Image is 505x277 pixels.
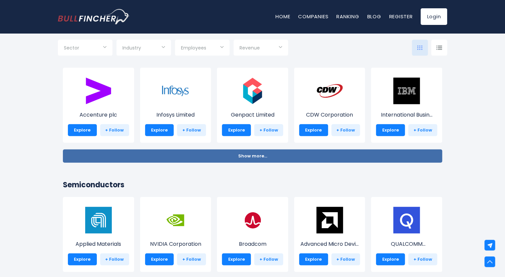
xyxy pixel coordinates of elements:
[299,124,328,136] a: Explore
[145,219,206,248] a: NVIDIA Corporation
[254,124,283,136] a: + Follow
[122,43,165,54] input: Selection
[63,179,442,190] h2: Semiconductors
[222,111,283,119] p: Genpact Limited
[68,111,129,119] p: Accenture plc
[145,240,206,248] p: NVIDIA Corporation
[408,124,437,136] a: + Follow
[299,111,360,119] p: CDW Corporation
[436,46,442,50] img: icon-comp-list-view.svg
[68,219,129,248] a: Applied Materials
[145,90,206,119] a: Infosys Limited
[68,90,129,119] a: Accenture plc
[299,253,328,265] a: Explore
[162,78,189,104] img: INFY.png
[58,9,130,24] img: Bullfincher logo
[222,219,283,248] a: Broadcom
[177,124,206,136] a: + Follow
[376,240,437,248] p: QUALCOMM Incorporated
[376,90,437,119] a: International Busin...
[145,124,174,136] a: Explore
[376,124,405,136] a: Explore
[239,78,266,104] img: G.png
[68,240,129,248] p: Applied Materials
[145,111,206,119] p: Infosys Limited
[222,124,251,136] a: Explore
[68,253,97,265] a: Explore
[376,253,405,265] a: Explore
[100,124,129,136] a: + Follow
[336,13,359,20] a: Ranking
[239,207,266,233] img: AVGO.png
[331,124,360,136] a: + Follow
[145,253,174,265] a: Explore
[162,207,189,233] img: NVDA.png
[299,240,360,248] p: Advanced Micro Devices
[222,240,283,248] p: Broadcom
[376,219,437,248] a: QUALCOMM Incorporat...
[64,43,106,54] input: Selection
[240,43,282,54] input: Selection
[58,9,129,24] a: Go to homepage
[408,253,437,265] a: + Follow
[275,13,290,20] a: Home
[85,207,112,233] img: AMAT.png
[299,90,360,119] a: CDW Corporation
[421,8,447,25] a: Login
[367,13,381,20] a: Blog
[181,45,206,51] span: Employees
[63,149,442,163] button: Show more...
[299,219,360,248] a: Advanced Micro Devi...
[331,253,360,265] a: + Follow
[238,154,267,159] span: Show more...
[254,253,283,265] a: + Follow
[100,253,129,265] a: + Follow
[85,78,112,104] img: ACN.png
[393,78,420,104] img: IBM.png
[181,43,224,54] input: Selection
[316,78,343,104] img: CDW.png
[64,45,79,51] span: Sector
[417,46,422,50] img: icon-comp-grid.svg
[298,13,328,20] a: Companies
[240,45,260,51] span: Revenue
[222,253,251,265] a: Explore
[389,13,413,20] a: Register
[393,207,420,233] img: QCOM.png
[222,90,283,119] a: Genpact Limited
[68,124,97,136] a: Explore
[177,253,206,265] a: + Follow
[316,207,343,233] img: AMD.png
[376,111,437,119] p: International Business Machines Corporation
[122,45,141,51] span: Industry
